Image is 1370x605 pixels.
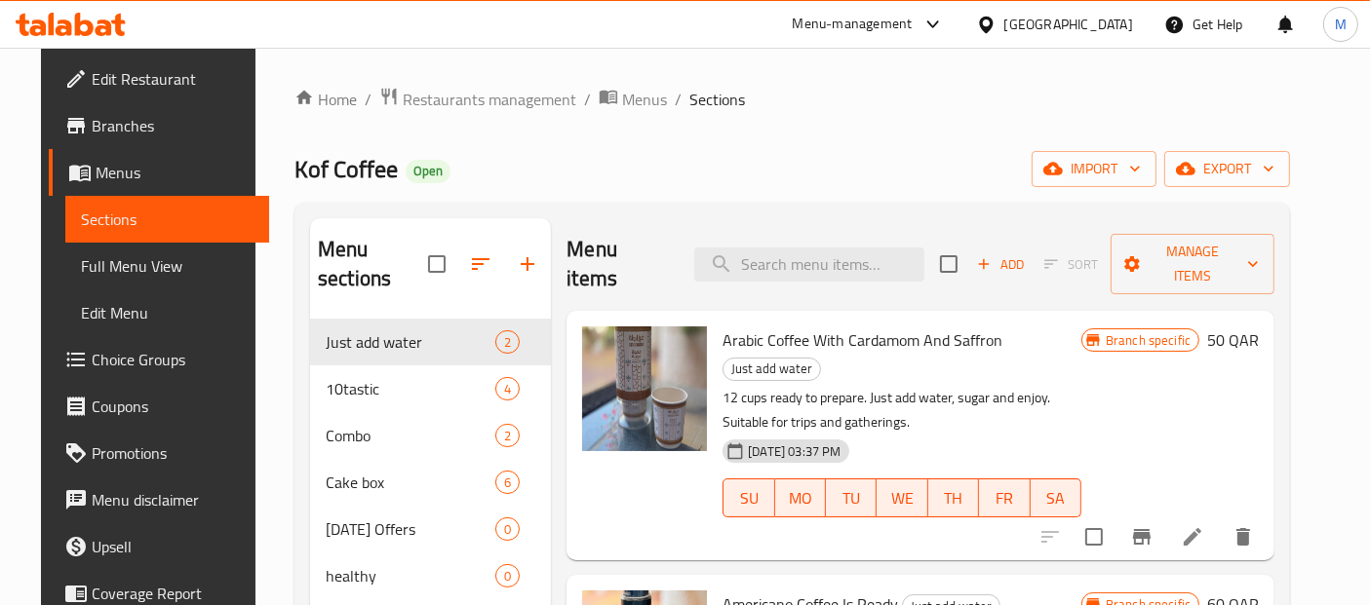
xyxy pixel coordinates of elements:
div: Just add water2 [310,319,551,365]
button: SA [1031,478,1081,517]
a: Branches [49,102,270,149]
div: items [495,564,520,587]
p: 12 cups ready to prepare. Just add water, sugar and enjoy. Suitable for trips and gatherings. [723,386,1081,435]
button: Add [969,249,1032,280]
a: Home [294,88,357,111]
span: Sections [81,208,254,231]
a: Edit Restaurant [49,56,270,102]
li: / [584,88,591,111]
span: Branch specific [1098,331,1198,350]
a: Upsell [49,523,270,570]
div: Open [406,160,450,183]
div: Just add water [723,358,821,381]
li: / [365,88,372,111]
button: FR [979,478,1030,517]
span: Arabic Coffee With Cardamom And Saffron [723,325,1002,355]
span: Add [974,253,1027,276]
span: 0 [496,520,519,539]
span: FR [987,484,1022,512]
div: Combo2 [310,412,551,459]
span: Edit Restaurant [92,67,254,91]
input: search [694,247,924,282]
span: SA [1038,484,1074,512]
span: export [1180,157,1274,181]
span: 2 [496,333,519,352]
div: items [495,377,520,400]
span: SU [731,484,766,512]
span: healthy [326,564,495,587]
span: MO [783,484,818,512]
span: Manage items [1126,240,1259,288]
button: MO [775,478,826,517]
span: Restaurants management [403,88,576,111]
span: Coupons [92,395,254,418]
span: Cake box [326,471,495,494]
nav: breadcrumb [294,87,1290,112]
a: Menu disclaimer [49,476,270,523]
h6: 50 QAR [1207,326,1259,354]
span: [DATE] Offers [326,517,495,541]
span: Choice Groups [92,348,254,371]
a: Choice Groups [49,336,270,383]
span: Just add water [326,330,495,354]
h2: Menu sections [318,235,428,293]
span: Open [406,163,450,179]
span: Just add water [724,358,820,380]
span: Select all sections [416,244,457,284]
div: Menu-management [793,13,913,36]
span: Menu disclaimer [92,488,254,511]
div: items [495,330,520,354]
span: Branches [92,114,254,137]
span: Edit Menu [81,301,254,324]
span: Sections [689,88,745,111]
a: Menus [49,149,270,196]
button: delete [1220,513,1267,560]
span: 10tastic [326,377,495,400]
button: import [1032,151,1156,187]
span: Full Menu View [81,254,254,278]
a: Sections [65,196,270,243]
button: Branch-specific-item [1118,513,1165,560]
a: Promotions [49,430,270,476]
span: 4 [496,380,519,398]
h2: Menu items [567,235,670,293]
button: Manage items [1111,234,1274,294]
span: Menus [622,88,667,111]
a: Restaurants management [379,87,576,112]
span: Menus [96,161,254,184]
span: M [1335,14,1347,35]
a: Edit Menu [65,289,270,336]
span: TU [834,484,869,512]
span: Coverage Report [92,582,254,605]
span: Select section [928,244,969,284]
button: WE [877,478,927,517]
div: [GEOGRAPHIC_DATA] [1004,14,1133,35]
div: healthy0 [310,552,551,599]
span: 0 [496,567,519,586]
button: Add section [504,241,551,287]
a: Edit menu item [1181,525,1204,548]
div: [DATE] Offers0 [310,506,551,552]
span: WE [884,484,920,512]
a: Full Menu View [65,243,270,289]
div: Cake box6 [310,459,551,506]
div: items [495,517,520,541]
img: Arabic Coffee With Cardamom And Saffron [582,326,707,451]
button: TH [928,478,979,517]
div: 10tastic4 [310,365,551,412]
div: items [495,424,520,447]
li: / [675,88,682,111]
span: Promotions [92,441,254,465]
span: Select to update [1074,516,1115,557]
button: SU [723,478,774,517]
button: export [1164,151,1290,187]
span: TH [936,484,971,512]
span: Sort sections [457,241,504,287]
span: Kof Coffee [294,147,398,191]
span: Combo [326,424,495,447]
span: 6 [496,473,519,492]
